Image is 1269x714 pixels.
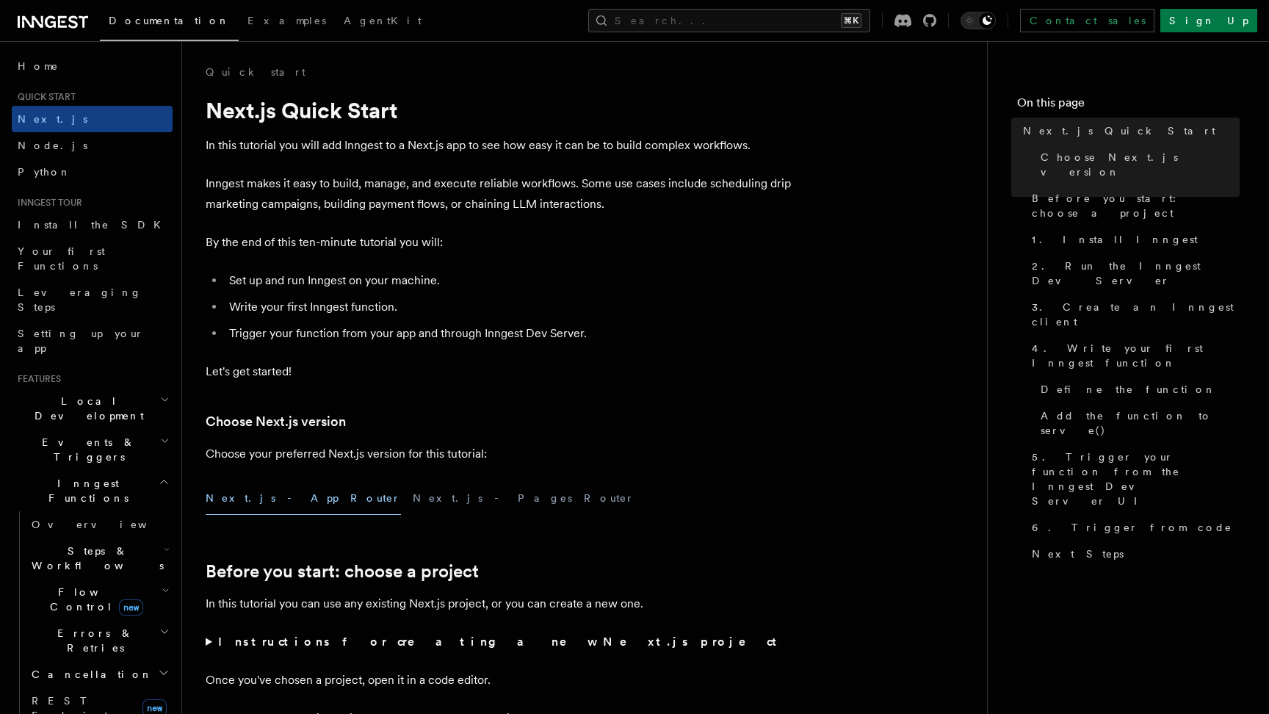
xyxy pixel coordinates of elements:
kbd: ⌘K [841,13,861,28]
strong: Instructions for creating a new Next.js project [218,635,783,649]
a: 5. Trigger your function from the Inngest Dev Server UI [1026,444,1240,514]
a: 1. Install Inngest [1026,226,1240,253]
a: AgentKit [335,4,430,40]
span: Errors & Retries [26,626,159,655]
span: 6. Trigger from code [1032,520,1232,535]
span: Choose Next.js version [1041,150,1240,179]
a: 6. Trigger from code [1026,514,1240,541]
span: Install the SDK [18,219,170,231]
span: Examples [247,15,326,26]
a: Add the function to serve() [1035,403,1240,444]
a: Leveraging Steps [12,279,173,320]
a: Documentation [100,4,239,41]
span: Home [18,59,59,73]
a: Next Steps [1026,541,1240,567]
a: Quick start [206,65,305,79]
summary: Instructions for creating a new Next.js project [206,632,793,652]
a: Choose Next.js version [1035,144,1240,185]
a: Contact sales [1020,9,1154,32]
p: In this tutorial you will add Inngest to a Next.js app to see how easy it can be to build complex... [206,135,793,156]
button: Errors & Retries [26,620,173,661]
a: Your first Functions [12,238,173,279]
a: Python [12,159,173,185]
li: Write your first Inngest function. [225,297,793,317]
a: 2. Run the Inngest Dev Server [1026,253,1240,294]
span: Your first Functions [18,245,105,272]
span: 1. Install Inngest [1032,232,1198,247]
a: 3. Create an Inngest client [1026,294,1240,335]
span: Node.js [18,140,87,151]
a: Install the SDK [12,212,173,238]
button: Next.js - Pages Router [413,482,634,515]
a: Before you start: choose a project [206,561,479,582]
a: Overview [26,511,173,538]
span: 5. Trigger your function from the Inngest Dev Server UI [1032,450,1240,508]
span: Cancellation [26,667,153,682]
p: Let's get started! [206,361,793,382]
span: Flow Control [26,585,162,614]
a: Choose Next.js version [206,411,346,432]
button: Cancellation [26,661,173,688]
h4: On this page [1017,94,1240,118]
a: Sign Up [1160,9,1257,32]
a: Next.js Quick Start [1017,118,1240,144]
span: Define the function [1041,382,1216,397]
button: Next.js - App Router [206,482,401,515]
p: By the end of this ten-minute tutorial you will: [206,232,793,253]
span: Documentation [109,15,230,26]
span: Events & Triggers [12,435,160,464]
a: Setting up your app [12,320,173,361]
span: Next.js Quick Start [1023,123,1215,138]
span: Local Development [12,394,160,423]
button: Flow Controlnew [26,579,173,620]
a: Next.js [12,106,173,132]
span: Before you start: choose a project [1032,191,1240,220]
span: 4. Write your first Inngest function [1032,341,1240,370]
li: Trigger your function from your app and through Inngest Dev Server. [225,323,793,344]
span: Next.js [18,113,87,125]
span: Features [12,373,61,385]
p: Inngest makes it easy to build, manage, and execute reliable workflows. Some use cases include sc... [206,173,793,214]
button: Local Development [12,388,173,429]
a: Home [12,53,173,79]
span: Leveraging Steps [18,286,142,313]
button: Steps & Workflows [26,538,173,579]
span: AgentKit [344,15,422,26]
span: new [119,599,143,616]
span: Overview [32,519,183,530]
button: Search...⌘K [588,9,870,32]
button: Inngest Functions [12,470,173,511]
h1: Next.js Quick Start [206,97,793,123]
a: Examples [239,4,335,40]
span: Inngest Functions [12,476,159,505]
span: 2. Run the Inngest Dev Server [1032,259,1240,288]
a: Before you start: choose a project [1026,185,1240,226]
p: Choose your preferred Next.js version for this tutorial: [206,444,793,464]
span: Add the function to serve() [1041,408,1240,438]
span: Python [18,166,71,178]
span: Inngest tour [12,197,82,209]
a: Node.js [12,132,173,159]
p: In this tutorial you can use any existing Next.js project, or you can create a new one. [206,594,793,614]
a: Define the function [1035,376,1240,403]
span: Quick start [12,91,76,103]
span: 3. Create an Inngest client [1032,300,1240,329]
p: Once you've chosen a project, open it in a code editor. [206,670,793,690]
button: Events & Triggers [12,429,173,470]
span: Steps & Workflows [26,544,164,573]
span: Next Steps [1032,547,1124,561]
button: Toggle dark mode [961,12,996,29]
li: Set up and run Inngest on your machine. [225,270,793,291]
a: 4. Write your first Inngest function [1026,335,1240,376]
span: Setting up your app [18,328,144,354]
